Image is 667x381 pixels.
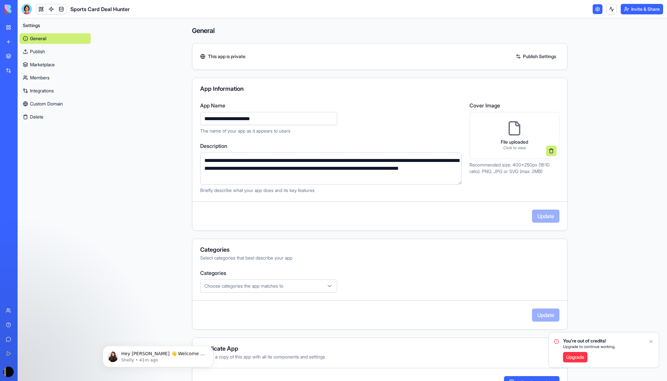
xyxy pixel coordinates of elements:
label: App Name [200,102,462,109]
a: Upgrade [563,352,587,362]
a: Publish Settings [512,51,559,62]
div: Select categories that best describe your app [200,255,559,261]
p: File uploaded [501,139,528,145]
button: Invite & Share [621,4,663,14]
span: Sports Card Deal Hunter [70,5,130,13]
h4: General [192,26,568,35]
button: Choose categories the app matches to [200,279,337,293]
span: You're out of credits! [563,338,615,344]
img: logo [5,5,45,14]
span: Settings [23,22,40,29]
a: General [20,33,91,44]
a: Publish [20,46,91,57]
div: File uploadedClick to view [469,112,559,159]
p: The name of your app as it appears to users [200,128,462,134]
p: Recommended size: 400x250px (16:10 ratio). PNG, JPG or SVG (max. 2MB) [469,162,559,175]
div: Categories [200,247,559,253]
iframe: Intercom notifications message [93,332,223,378]
p: Briefly describe what your app does and its key features [200,187,462,194]
div: Create a copy of this app with all its components and settings [200,354,559,360]
img: ACg8ocIhkuU95Df_of0v9Q5BeSK2FIup-vtOdlvNMVrjVcY10vTnbQo=s96-c [3,367,14,377]
span: Upgrade to continue working. [563,344,615,349]
span: Choose categories the app matches to [204,283,283,289]
a: Integrations [20,86,91,96]
a: Marketplace [20,59,91,70]
span: This app is private [208,53,245,60]
label: Categories [200,269,559,277]
a: Members [20,72,91,83]
label: Cover Image [469,102,559,109]
a: Custom Domain [20,99,91,109]
label: Description [200,142,462,150]
button: Settings [20,20,91,31]
p: Click to view [501,145,528,151]
button: Delete [20,112,91,122]
div: Duplicate App [200,346,559,352]
div: App Information [200,86,559,92]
